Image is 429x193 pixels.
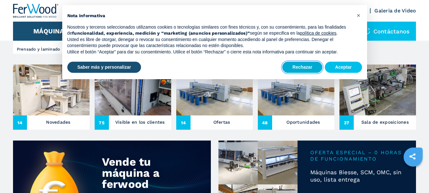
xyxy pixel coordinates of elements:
h3: Oportunidades [286,118,320,127]
iframe: Chat [402,164,424,188]
h3: Ofertas [213,118,230,127]
button: Rechazar [282,62,322,73]
img: Oportunidades [258,65,334,115]
strong: funcionalidad, experiencia, medición y “marketing (anuncios personalizados)” [72,31,250,36]
span: 37 [339,115,354,130]
h2: Nota informativa [67,13,352,19]
a: Oportunidades48Oportunidades [258,65,334,130]
span: 14 [176,115,191,130]
img: Visible en los clientes [95,65,171,115]
h3: Sala de exposiciones [361,118,409,127]
img: Sala de exposiciones [339,65,416,115]
a: Visible en los clientes75Visible en los clientes [95,65,171,130]
span: × [357,11,360,19]
a: política de cookies [300,31,336,36]
h3: Visible en los clientes [115,118,165,127]
a: Galeria de Video [374,8,416,14]
h3: Prensado y laminado [17,46,60,52]
span: 48 [258,115,272,130]
div: Vende tu máquina a ferwood [102,156,184,190]
button: Saber más y personalizar [67,62,141,73]
button: Cerrar esta nota informativa [354,10,364,20]
p: Usted es libre de otorgar, denegar o revocar su consentimiento en cualquier momento accediendo al... [67,37,352,49]
a: Novedades14Novedades [13,65,90,130]
p: Utilice el botón “Aceptar” para dar su consentimiento. Utilice el botón “Rechazar” o cierre esta ... [67,49,352,55]
h3: Novedades [46,118,70,127]
a: Ofertas14Ofertas [176,65,253,130]
img: Novedades [13,65,90,115]
button: Aceptar [325,62,362,73]
p: Nosotros y terceros seleccionados utilizamos cookies o tecnologías similares con fines técnicos y... [67,24,352,37]
a: sharethis [405,148,420,164]
button: Máquinas [33,27,69,35]
img: Ferwood [13,4,59,18]
span: 75 [95,115,109,130]
span: 14 [13,115,27,130]
img: Ofertas [176,65,253,115]
div: Contáctanos [358,22,416,41]
a: Sala de exposiciones37Sala de exposiciones [339,65,416,130]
